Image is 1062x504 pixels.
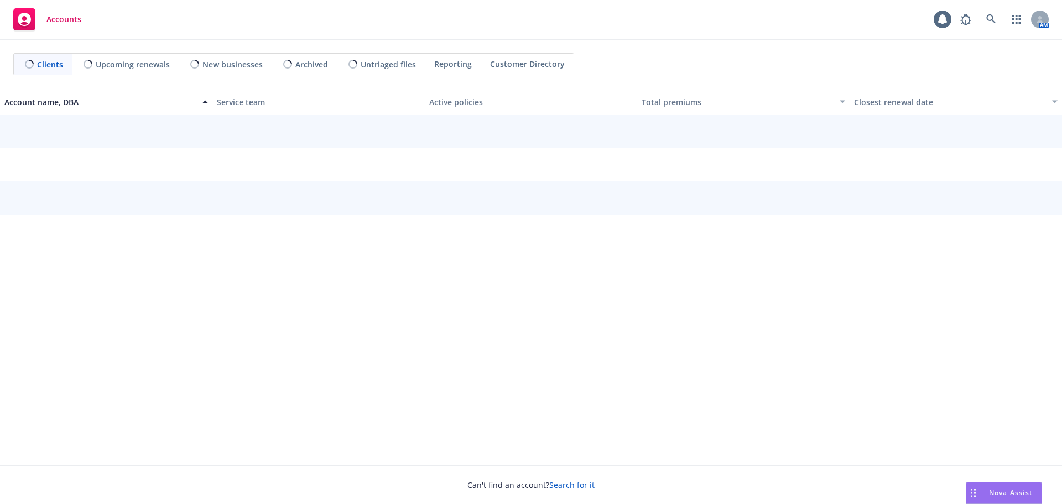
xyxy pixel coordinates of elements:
div: Closest renewal date [854,96,1045,108]
div: Total premiums [642,96,833,108]
span: Can't find an account? [467,479,595,491]
span: Nova Assist [989,488,1033,497]
a: Search [980,8,1002,30]
span: Accounts [46,15,81,24]
button: Total premiums [637,89,850,115]
button: Active policies [425,89,637,115]
div: Active policies [429,96,633,108]
span: Reporting [434,58,472,70]
a: Accounts [9,4,86,35]
button: Nova Assist [966,482,1042,504]
span: Archived [295,59,328,70]
a: Report a Bug [955,8,977,30]
span: Customer Directory [490,58,565,70]
div: Service team [217,96,420,108]
span: Untriaged files [361,59,416,70]
a: Switch app [1006,8,1028,30]
span: New businesses [202,59,263,70]
span: Upcoming renewals [96,59,170,70]
button: Closest renewal date [850,89,1062,115]
div: Drag to move [966,482,980,503]
a: Search for it [549,480,595,490]
span: Clients [37,59,63,70]
button: Service team [212,89,425,115]
div: Account name, DBA [4,96,196,108]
